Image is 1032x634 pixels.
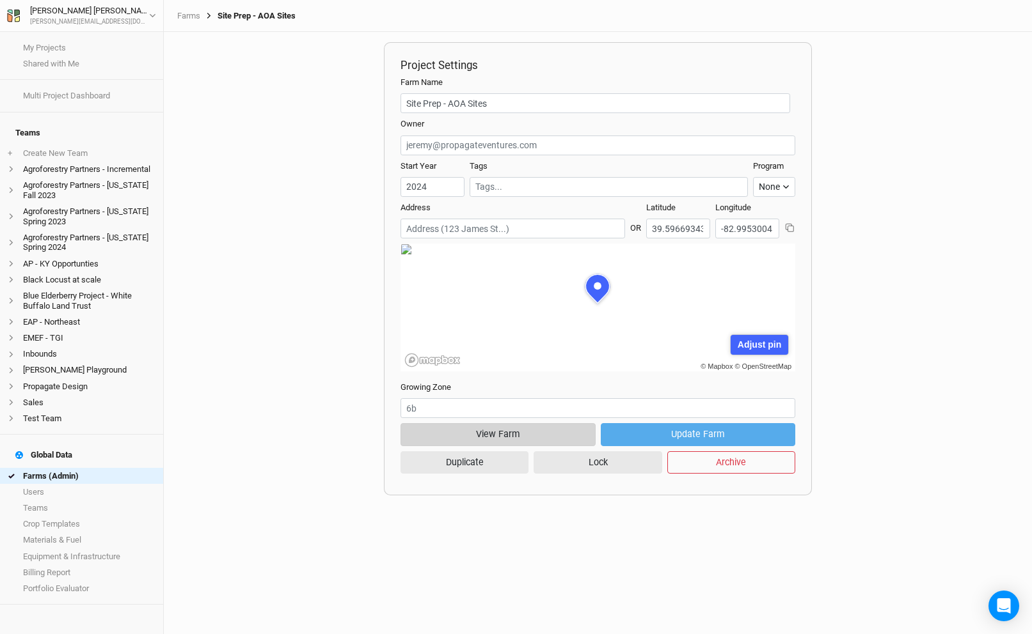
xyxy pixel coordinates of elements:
[401,77,443,88] label: Farm Name
[30,4,149,17] div: [PERSON_NAME] [PERSON_NAME]
[475,180,742,194] input: Tags...
[401,423,595,445] button: View Farm
[470,160,488,172] label: Tags
[630,212,641,234] div: OR
[734,362,791,370] a: © OpenStreetMap
[401,135,795,155] input: jeremy@propagateventures.com
[701,362,733,370] a: © Mapbox
[401,382,451,393] label: Growing Zone
[667,451,795,474] button: Archive
[401,398,795,418] input: 6b
[401,160,436,172] label: Start Year
[8,120,155,146] h4: Teams
[753,177,795,197] button: None
[200,11,296,21] div: Site Prep - AOA Sites
[401,118,424,130] label: Owner
[401,93,790,113] input: Project/Farm Name
[6,4,157,27] button: [PERSON_NAME] [PERSON_NAME][PERSON_NAME][EMAIL_ADDRESS][DOMAIN_NAME]
[177,11,200,21] a: Farms
[401,59,795,72] h2: Project Settings
[8,148,12,158] span: +
[601,423,795,445] button: Update Farm
[404,353,461,367] a: Mapbox logo
[988,591,1019,621] div: Open Intercom Messenger
[534,451,662,474] button: Lock
[646,202,676,213] label: Latitude
[15,450,72,460] div: Global Data
[401,202,431,213] label: Address
[753,160,784,172] label: Program
[784,222,795,233] button: Copy
[401,451,528,474] button: Duplicate
[646,219,710,238] input: Latitude
[30,17,149,27] div: [PERSON_NAME][EMAIL_ADDRESS][DOMAIN_NAME]
[715,219,779,238] input: Longitude
[731,335,788,355] div: Adjust pin
[401,177,464,197] input: Start Year
[401,219,625,238] input: Address (123 James St...)
[759,180,780,194] div: None
[715,202,751,213] label: Longitude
